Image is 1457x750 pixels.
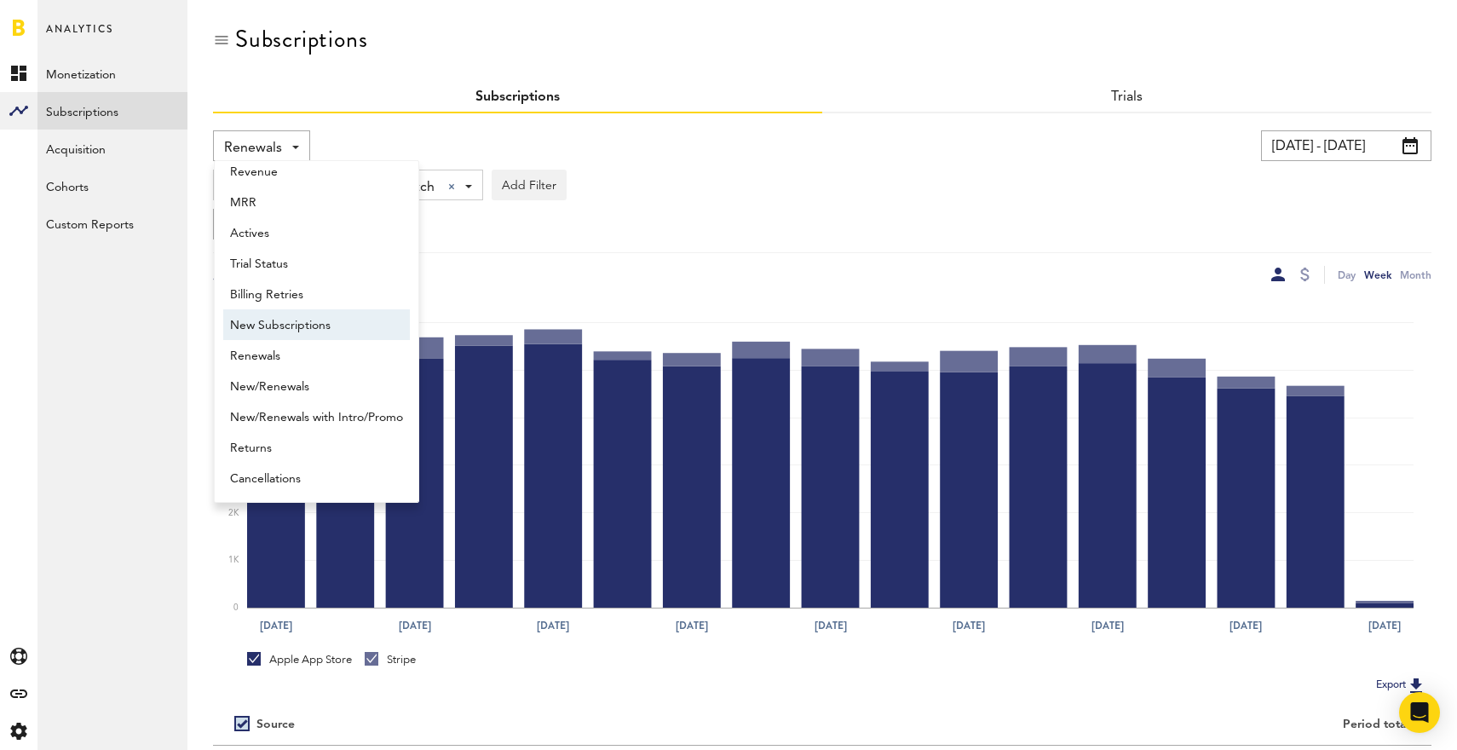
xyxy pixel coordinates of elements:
[1091,618,1124,633] text: [DATE]
[223,217,410,248] a: Actives
[260,618,292,633] text: [DATE]
[1371,674,1431,696] button: Export
[37,55,187,92] a: Monetization
[37,167,187,205] a: Cohorts
[230,280,403,309] span: Billing Retries
[230,464,403,493] span: Cancellations
[230,403,403,432] span: New/Renewals with Intro/Promo
[37,205,187,242] a: Custom Reports
[223,340,410,371] a: Renewals
[224,134,282,163] span: Renewals
[953,618,985,633] text: [DATE]
[1230,618,1262,633] text: [DATE]
[230,219,403,248] span: Actives
[230,188,403,217] span: MRR
[399,618,431,633] text: [DATE]
[223,248,410,279] a: Trial Status
[448,183,455,190] div: Clear
[365,652,416,667] div: Stripe
[230,311,403,340] span: New Subscriptions
[537,618,569,633] text: [DATE]
[37,92,187,130] a: Subscriptions
[228,557,239,565] text: 1K
[815,618,847,633] text: [DATE]
[844,718,1410,732] div: Period total
[223,432,410,463] a: Returns
[235,26,367,53] div: Subscriptions
[46,19,113,55] span: Analytics
[247,652,352,667] div: Apple App Store
[230,342,403,371] span: Renewals
[1399,692,1440,733] div: Open Intercom Messenger
[223,401,410,432] a: New/Renewals with Intro/Promo
[1406,675,1426,695] img: Export
[223,156,410,187] a: Revenue
[223,309,410,340] a: New Subscriptions
[1364,266,1391,284] div: Week
[676,618,708,633] text: [DATE]
[1338,266,1356,284] div: Day
[230,434,403,463] span: Returns
[223,279,410,309] a: Billing Retries
[230,158,403,187] span: Revenue
[475,90,560,104] a: Subscriptions
[223,463,410,493] a: Cancellations
[37,130,187,167] a: Acquisition
[1111,90,1143,104] a: Trials
[223,371,410,401] a: New/Renewals
[230,250,403,279] span: Trial Status
[233,603,239,612] text: 0
[223,187,410,217] a: MRR
[1368,618,1401,633] text: [DATE]
[492,170,567,200] button: Add Filter
[230,372,403,401] span: New/Renewals
[1400,266,1431,284] div: Month
[228,509,239,517] text: 2K
[256,718,295,732] div: Source
[36,12,97,27] span: Support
